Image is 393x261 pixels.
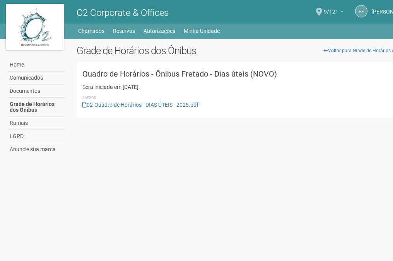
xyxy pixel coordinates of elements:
a: Minha Unidade [184,26,220,36]
a: Reservas [113,26,135,36]
a: Grade de Horários dos Ônibus [8,98,65,117]
a: Chamados [78,26,104,36]
a: Anuncie sua marca [8,143,65,156]
a: Autorizações [144,26,175,36]
a: 02-Quadro de Horários - DIAS ÚTEIS - 2025.pdf [82,102,198,108]
a: Documentos [8,85,65,98]
a: LGPD [8,130,65,143]
img: logo.jpg [6,4,64,50]
a: FF [355,5,367,17]
span: 9/121 [324,1,338,15]
span: O2 Corporate & Offices [77,7,169,18]
a: Ramais [8,117,65,130]
a: Comunicados [8,72,65,85]
a: Home [8,58,65,72]
a: 9/121 [324,10,343,16]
